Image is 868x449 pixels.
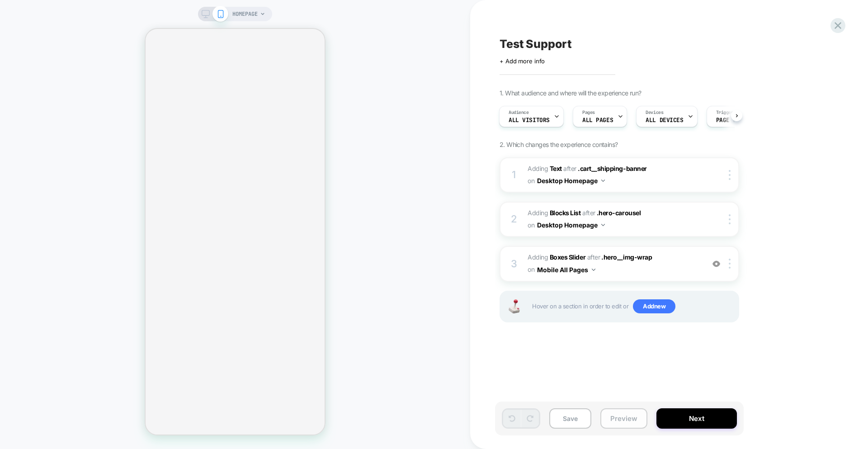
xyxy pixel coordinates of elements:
button: Mobile All Pages [537,263,595,276]
span: AFTER [587,253,600,261]
img: down arrow [601,224,605,226]
div: 3 [509,255,519,273]
div: 1 [509,166,519,184]
img: close [729,214,731,224]
span: Devices [646,109,663,116]
span: on [528,175,534,186]
span: + Add more info [500,57,545,65]
span: ALL DEVICES [646,117,683,123]
span: Page Load [716,117,747,123]
span: ALL PAGES [582,117,613,123]
span: AFTER [563,165,576,172]
span: HOMEPAGE [232,7,258,21]
span: on [528,219,534,231]
img: down arrow [592,269,595,271]
span: Trigger [716,109,734,116]
span: All Visitors [509,117,550,123]
span: Audience [509,109,529,116]
img: close [729,259,731,269]
img: Joystick [505,299,523,313]
img: crossed eye [712,260,720,268]
button: Desktop Homepage [537,174,605,187]
span: Adding [528,253,585,261]
span: 2. Which changes the experience contains? [500,141,618,148]
b: Blocks List [550,209,581,217]
span: Hover on a section in order to edit or [532,299,734,314]
button: Preview [600,408,647,429]
span: AFTER [582,209,595,217]
div: 2 [509,210,519,228]
span: Adding [528,165,562,172]
span: Add new [633,299,675,314]
span: .cart__shipping-banner [578,165,647,172]
span: .hero-carousel [597,209,641,217]
span: Pages [582,109,595,116]
span: Adding [528,209,581,217]
b: Text [550,165,562,172]
button: Next [656,408,737,429]
span: 1. What audience and where will the experience run? [500,89,641,97]
span: Test Support [500,37,572,51]
button: Desktop Homepage [537,218,605,232]
img: down arrow [601,180,605,182]
span: on [528,264,534,275]
b: Boxes Slider [550,253,585,261]
span: .hero__img-wrap [601,253,652,261]
button: Save [549,408,591,429]
img: close [729,170,731,180]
